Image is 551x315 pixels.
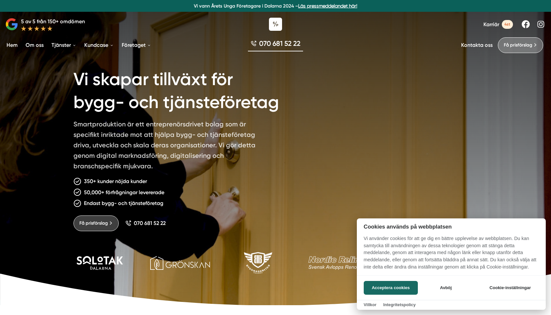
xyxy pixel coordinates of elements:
p: Vi använder cookies för att ge dig en bättre upplevelse av webbplatsen. Du kan samtycka till anvä... [357,235,546,275]
h2: Cookies används på webbplatsen [357,224,546,230]
button: Cookie-inställningar [481,281,539,295]
a: Integritetspolicy [383,302,416,307]
a: Villkor [364,302,377,307]
button: Acceptera cookies [364,281,418,295]
button: Avböj [420,281,472,295]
